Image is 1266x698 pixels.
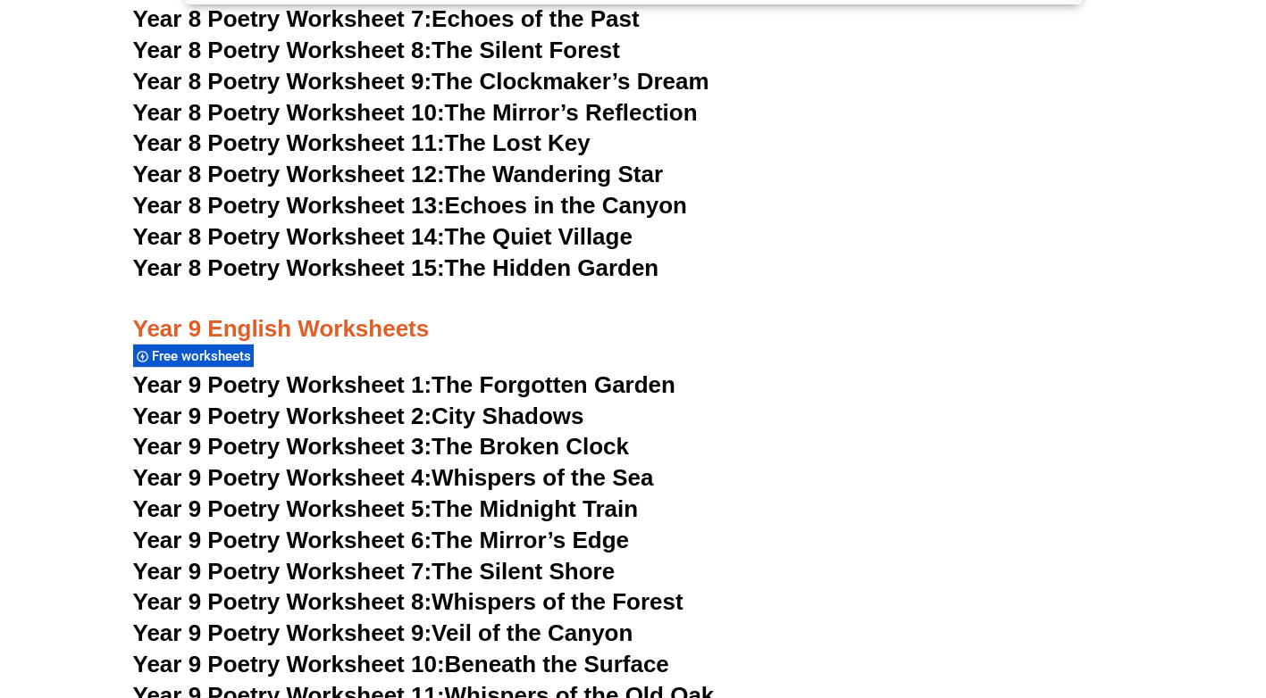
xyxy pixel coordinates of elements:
a: Year 8 Poetry Worksheet 10:The Mirror’s Reflection [133,99,698,126]
span: Year 9 Poetry Worksheet 6: [133,527,432,553]
a: Year 9 Poetry Worksheet 1:The Forgotten Garden [133,371,675,398]
a: Year 8 Poetry Worksheet 12:The Wandering Star [133,161,664,187]
span: Year 9 Poetry Worksheet 2: [133,403,432,429]
span: Year 9 Poetry Worksheet 9: [133,619,432,646]
a: Year 9 Poetry Worksheet 2:City Shadows [133,403,584,429]
span: Year 9 Poetry Worksheet 7: [133,558,432,585]
span: Year 8 Poetry Worksheet 11: [133,129,445,156]
span: Year 8 Poetry Worksheet 14: [133,223,445,250]
div: Free worksheets [133,344,254,368]
a: Year 8 Poetry Worksheet 11:The Lost Key [133,129,591,156]
a: Year 9 Poetry Worksheet 8:Whispers of the Forest [133,588,683,615]
a: Year 8 Poetry Worksheet 7:Echoes of the Past [133,5,640,32]
span: Year 8 Poetry Worksheet 13: [133,192,445,219]
a: Year 9 Poetry Worksheet 9:Veil of the Canyon [133,619,633,646]
a: Year 9 Poetry Worksheet 7:The Silent Shore [133,558,616,585]
span: Free worksheets [152,348,256,364]
a: Year 8 Poetry Worksheet 8:The Silent Forest [133,37,620,63]
span: Year 8 Poetry Worksheet 9: [133,68,432,95]
span: Year 9 Poetry Worksheet 3: [133,433,432,460]
a: Year 9 Poetry Worksheet 10:Beneath the Surface [133,651,669,677]
h3: Year 9 English Worksheets [133,284,1134,345]
a: Year 9 Poetry Worksheet 5:The Midnight Train [133,495,639,522]
a: Year 8 Poetry Worksheet 14:The Quiet Village [133,223,633,250]
a: Year 8 Poetry Worksheet 9:The Clockmaker’s Dream [133,68,709,95]
span: Year 8 Poetry Worksheet 10: [133,99,445,126]
span: Year 8 Poetry Worksheet 15: [133,254,445,281]
a: Year 9 Poetry Worksheet 4:Whispers of the Sea [133,464,654,491]
iframe: Chat Widget [968,496,1266,698]
span: Year 9 Poetry Worksheet 8: [133,588,432,615]
span: Year 8 Poetry Worksheet 8: [133,37,432,63]
span: Year 8 Poetry Worksheet 7: [133,5,432,32]
a: Year 8 Poetry Worksheet 13:Echoes in the Canyon [133,192,688,219]
span: Year 9 Poetry Worksheet 1: [133,371,432,398]
span: Year 9 Poetry Worksheet 10: [133,651,445,677]
a: Year 9 Poetry Worksheet 6:The Mirror’s Edge [133,527,630,553]
span: Year 8 Poetry Worksheet 12: [133,161,445,187]
a: Year 9 Poetry Worksheet 3:The Broken Clock [133,433,630,460]
span: Year 9 Poetry Worksheet 5: [133,495,432,522]
span: Year 9 Poetry Worksheet 4: [133,464,432,491]
a: Year 8 Poetry Worksheet 15:The Hidden Garden [133,254,659,281]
